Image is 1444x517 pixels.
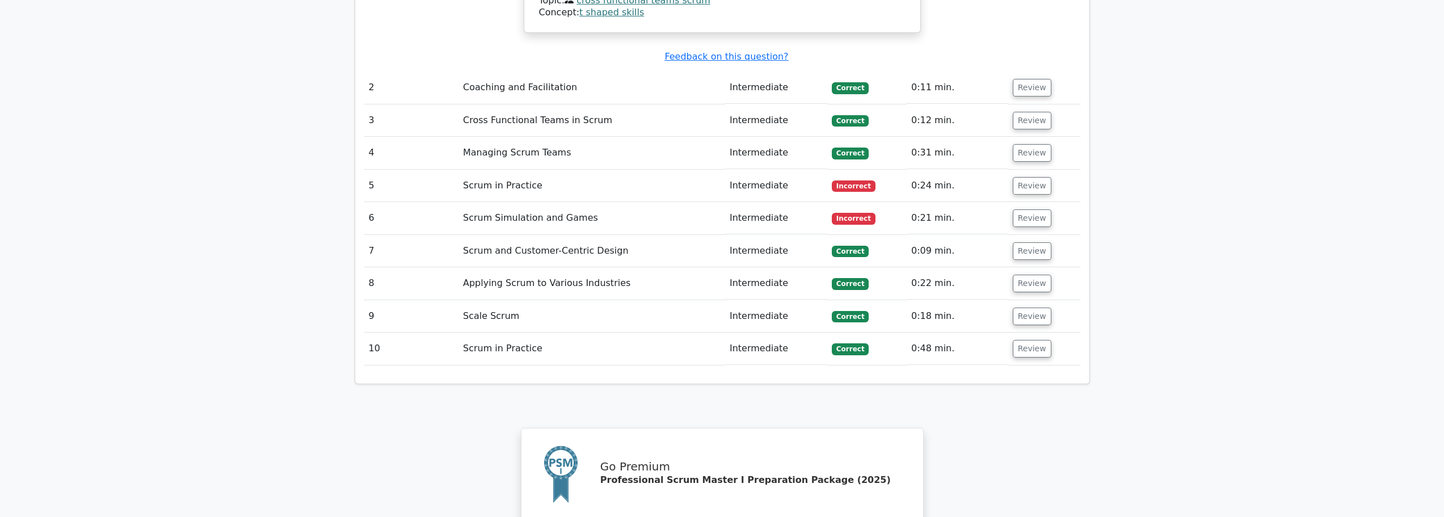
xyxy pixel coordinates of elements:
button: Review [1013,209,1051,227]
td: Cross Functional Teams in Scrum [458,104,725,137]
td: 3 [364,104,459,137]
td: 0:09 min. [907,235,1008,267]
span: Correct [832,82,869,94]
td: Intermediate [725,72,827,104]
td: Intermediate [725,235,827,267]
td: Applying Scrum to Various Industries [458,267,725,300]
button: Review [1013,177,1051,195]
td: Intermediate [725,170,827,202]
td: Scrum and Customer-Centric Design [458,235,725,267]
button: Review [1013,144,1051,162]
td: 2 [364,72,459,104]
td: Managing Scrum Teams [458,137,725,169]
td: Intermediate [725,333,827,365]
td: 5 [364,170,459,202]
td: 8 [364,267,459,300]
td: Coaching and Facilitation [458,72,725,104]
a: t shaped skills [579,7,644,18]
td: 0:18 min. [907,300,1008,333]
td: 6 [364,202,459,234]
td: 0:11 min. [907,72,1008,104]
span: Correct [832,115,869,127]
td: Scrum Simulation and Games [458,202,725,234]
td: Intermediate [725,137,827,169]
span: Correct [832,246,869,257]
td: 0:24 min. [907,170,1008,202]
button: Review [1013,275,1051,292]
td: Intermediate [725,104,827,137]
span: Incorrect [832,180,875,192]
span: Incorrect [832,213,875,224]
td: 0:48 min. [907,333,1008,365]
td: 0:22 min. [907,267,1008,300]
td: 0:12 min. [907,104,1008,137]
td: 0:21 min. [907,202,1008,234]
td: Scale Scrum [458,300,725,333]
span: Correct [832,311,869,322]
td: Intermediate [725,267,827,300]
td: 10 [364,333,459,365]
button: Review [1013,112,1051,129]
button: Review [1013,308,1051,325]
span: Correct [832,148,869,159]
td: Scrum in Practice [458,333,725,365]
td: Scrum in Practice [458,170,725,202]
td: Intermediate [725,202,827,234]
td: 9 [364,300,459,333]
a: Feedback on this question? [664,51,788,62]
span: Correct [832,278,869,289]
td: 0:31 min. [907,137,1008,169]
button: Review [1013,79,1051,96]
span: Correct [832,343,869,355]
td: Intermediate [725,300,827,333]
button: Review [1013,340,1051,358]
div: Concept: [539,7,906,19]
td: 7 [364,235,459,267]
button: Review [1013,242,1051,260]
td: 4 [364,137,459,169]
